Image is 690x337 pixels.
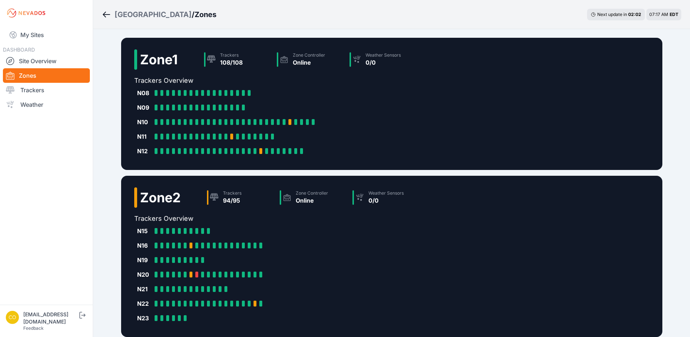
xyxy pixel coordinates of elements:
[3,83,90,97] a: Trackers
[115,9,192,20] a: [GEOGRAPHIC_DATA]
[137,227,152,235] div: N15
[137,103,152,112] div: N09
[137,118,152,126] div: N10
[137,270,152,279] div: N20
[350,187,422,208] a: Weather Sensors0/0
[6,7,47,19] img: Nevados
[597,12,627,17] span: Next update in
[649,12,668,17] span: 07:17 AM
[137,147,152,155] div: N12
[366,52,401,58] div: Weather Sensors
[3,26,90,44] a: My Sites
[293,58,325,67] div: Online
[140,52,178,67] h2: Zone 1
[192,9,195,20] span: /
[23,311,78,325] div: [EMAIL_ADDRESS][DOMAIN_NAME]
[628,12,641,17] div: 02 : 02
[3,54,90,68] a: Site Overview
[134,214,422,224] h2: Trackers Overview
[223,190,242,196] div: Trackers
[137,285,152,293] div: N21
[368,190,404,196] div: Weather Sensors
[293,52,325,58] div: Zone Controller
[137,241,152,250] div: N16
[201,49,274,70] a: Trackers108/108
[137,89,152,97] div: N08
[137,256,152,264] div: N19
[6,311,19,324] img: controlroomoperator@invenergy.com
[3,68,90,83] a: Zones
[366,58,401,67] div: 0/0
[670,12,678,17] span: EDT
[296,190,328,196] div: Zone Controller
[204,187,277,208] a: Trackers94/95
[137,299,152,308] div: N22
[220,58,243,67] div: 108/108
[3,97,90,112] a: Weather
[134,76,419,86] h2: Trackers Overview
[296,196,328,205] div: Online
[223,196,242,205] div: 94/95
[220,52,243,58] div: Trackers
[195,9,216,20] h3: Zones
[347,49,419,70] a: Weather Sensors0/0
[137,132,152,141] div: N11
[23,325,44,331] a: Feedback
[137,314,152,322] div: N23
[102,5,216,24] nav: Breadcrumb
[368,196,404,205] div: 0/0
[140,190,181,205] h2: Zone 2
[3,46,35,53] span: DASHBOARD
